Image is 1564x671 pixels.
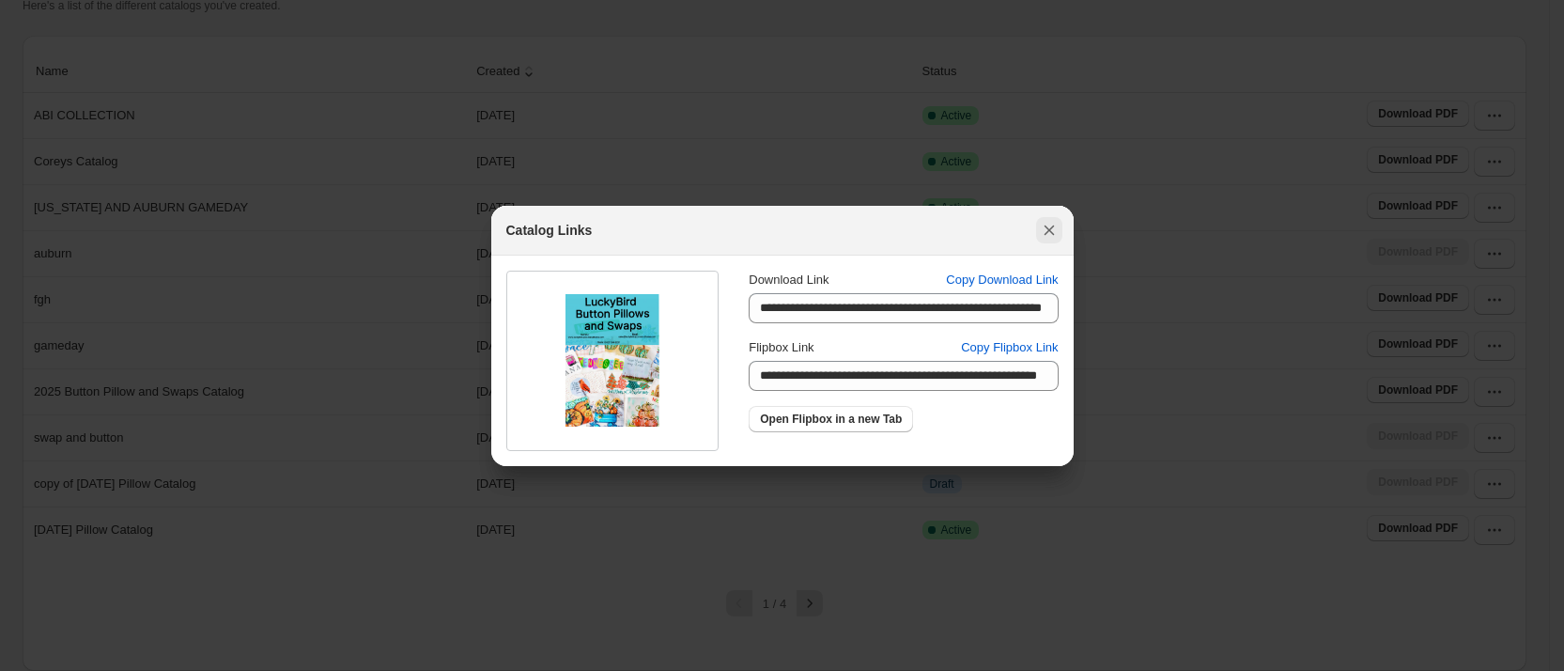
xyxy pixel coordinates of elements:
span: Copy Download Link [946,271,1058,289]
button: Copy Flipbox Link [950,333,1069,363]
h2: Catalog Links [506,221,593,240]
span: Copy Flipbox Link [961,338,1058,357]
span: Download Link [749,273,828,287]
a: Open Flipbox in a new Tab [749,406,913,432]
img: thumbImage [565,294,659,427]
span: Flipbox Link [749,340,813,354]
span: Open Flipbox in a new Tab [760,412,902,427]
button: Copy Download Link [935,265,1069,295]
